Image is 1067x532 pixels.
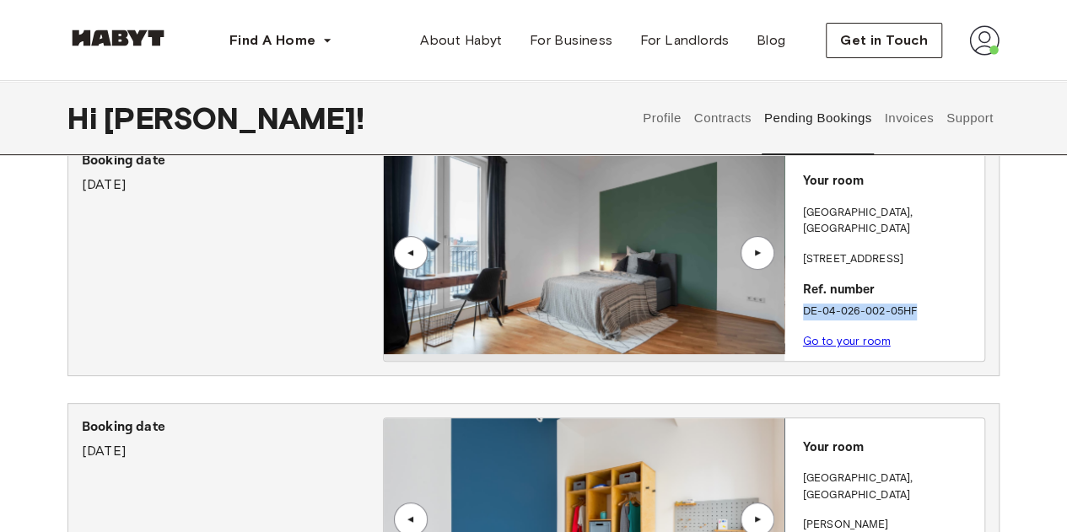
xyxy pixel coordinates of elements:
div: user profile tabs [637,81,1000,155]
a: For Landlords [626,24,742,57]
p: [GEOGRAPHIC_DATA] , [GEOGRAPHIC_DATA] [803,470,978,503]
a: For Business [516,24,627,57]
span: For Business [530,30,613,51]
p: [STREET_ADDRESS] [803,251,978,268]
a: About Habyt [407,24,515,57]
div: [DATE] [82,151,383,195]
img: Image of the room [384,152,784,354]
span: Hi [67,100,104,136]
span: Find A Home [229,30,315,51]
button: Support [944,81,995,155]
span: For Landlords [639,30,729,51]
button: Profile [641,81,684,155]
img: Habyt [67,30,169,46]
p: DE-04-026-002-05HF [803,304,978,320]
button: Find A Home [216,24,346,57]
img: avatar [969,25,1000,56]
div: ▲ [402,248,419,258]
span: Get in Touch [840,30,928,51]
a: Go to your room [803,335,891,347]
button: Get in Touch [826,23,942,58]
p: Booking date [82,151,383,171]
p: [GEOGRAPHIC_DATA] , [GEOGRAPHIC_DATA] [803,205,978,238]
button: Invoices [882,81,935,155]
div: ▲ [402,513,419,524]
p: Booking date [82,417,383,438]
a: Blog [743,24,800,57]
p: Your room [803,438,978,458]
span: Blog [757,30,786,51]
span: About Habyt [420,30,502,51]
p: Your room [803,172,978,191]
div: ▲ [749,513,766,524]
div: ▲ [749,248,766,258]
span: [PERSON_NAME] ! [104,100,364,136]
div: [DATE] [82,417,383,461]
button: Contracts [692,81,753,155]
button: Pending Bookings [762,81,874,155]
p: Ref. number [803,281,978,300]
